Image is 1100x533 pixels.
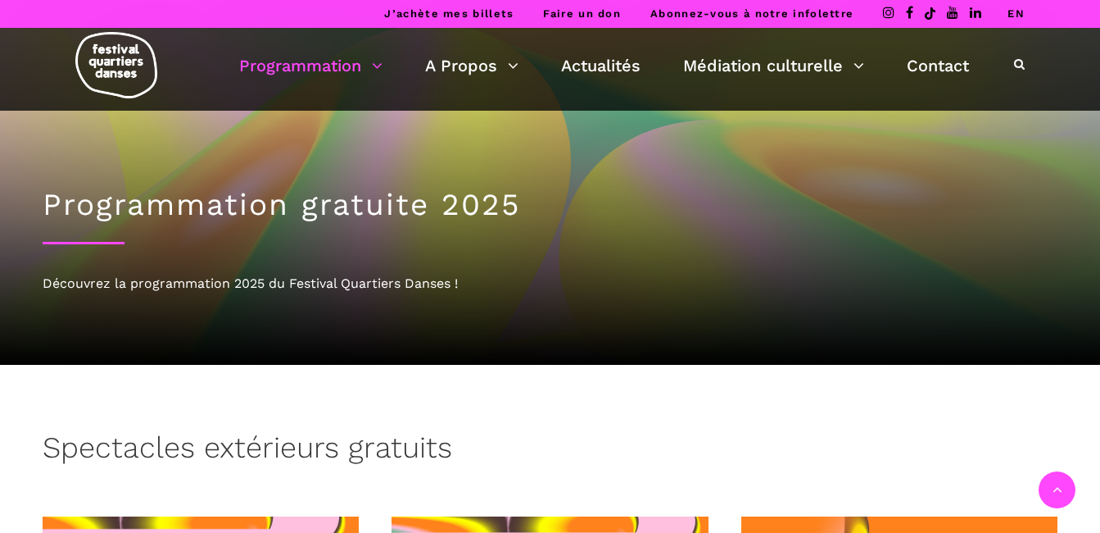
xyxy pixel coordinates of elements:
h3: Spectacles extérieurs gratuits [43,430,452,471]
a: Médiation culturelle [683,52,864,80]
a: Abonnez-vous à notre infolettre [650,7,853,20]
a: J’achète mes billets [384,7,514,20]
a: EN [1007,7,1025,20]
h1: Programmation gratuite 2025 [43,187,1058,223]
div: Découvrez la programmation 2025 du Festival Quartiers Danses ! [43,273,1058,294]
a: Actualités [561,52,641,80]
a: Contact [907,52,969,80]
a: Programmation [239,52,383,80]
img: logo-fqd-med [75,32,157,98]
a: A Propos [425,52,518,80]
a: Faire un don [543,7,621,20]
